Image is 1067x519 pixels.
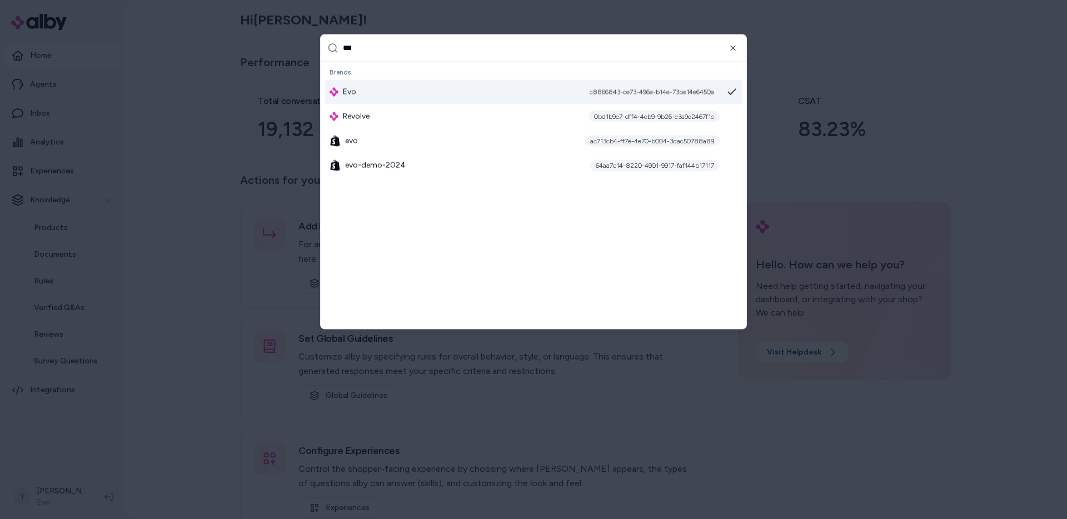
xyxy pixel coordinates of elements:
span: evo [345,135,358,146]
img: alby Logo [330,112,338,121]
div: Brands [325,64,742,79]
span: Evo [343,86,356,97]
div: c8866843-ce73-496e-b14e-73be14e6450a [584,86,720,97]
div: ac713cb4-ff7e-4e70-b004-3dac50788a89 [585,135,720,146]
span: Revolve [343,111,370,122]
div: 0bd1b9e7-dff4-4eb9-9b26-e3a9e2467f1e [589,111,720,122]
img: alby Logo [330,87,338,96]
div: Suggestions [321,62,746,328]
span: evo-demo-2024 [345,159,406,171]
div: 64aa7c14-8220-4901-9917-faf144b17117 [590,159,720,171]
